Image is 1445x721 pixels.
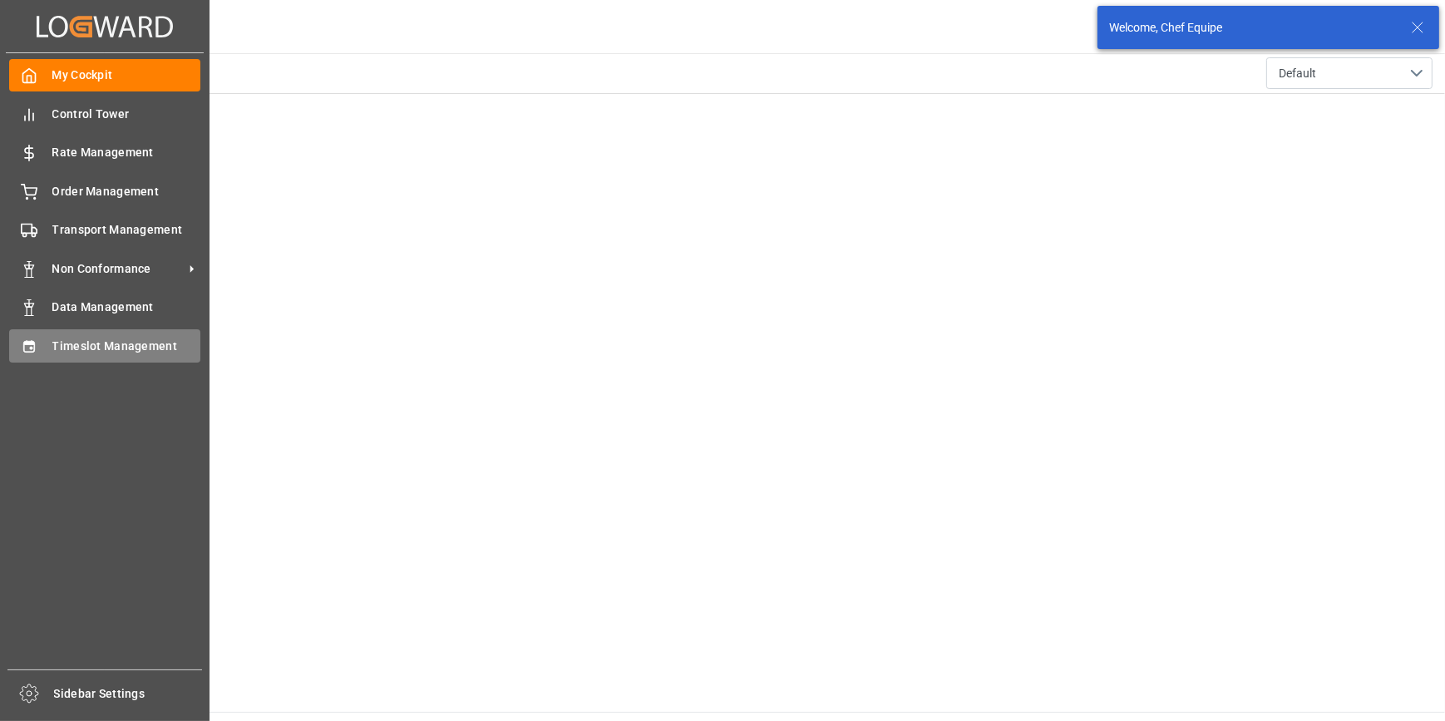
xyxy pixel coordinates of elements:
span: Rate Management [52,144,201,161]
span: Transport Management [52,221,201,239]
a: Rate Management [9,136,200,169]
span: Data Management [52,299,201,316]
a: Data Management [9,291,200,323]
span: Control Tower [52,106,201,123]
button: open menu [1266,57,1433,89]
span: My Cockpit [52,67,201,84]
div: Welcome, Chef Equipe [1109,19,1395,37]
a: My Cockpit [9,59,200,91]
a: Transport Management [9,214,200,246]
span: Order Management [52,183,201,200]
a: Timeslot Management [9,329,200,362]
span: Default [1279,65,1316,82]
span: Non Conformance [52,260,184,278]
a: Control Tower [9,97,200,130]
span: Sidebar Settings [54,685,203,703]
span: Timeslot Management [52,338,201,355]
a: Order Management [9,175,200,207]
